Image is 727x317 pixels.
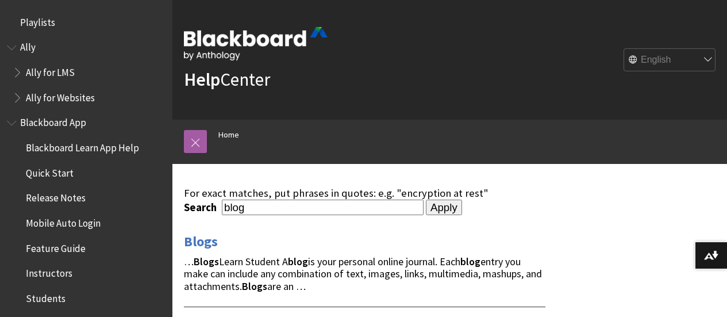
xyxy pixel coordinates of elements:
strong: blog [288,255,308,268]
strong: blog [460,255,480,268]
span: Students [26,289,66,304]
nav: Book outline for Playlists [7,13,166,32]
span: Blackboard Learn App Help [26,138,139,154]
span: … Learn Student A is your personal online journal. Each entry you make can include any combinatio... [184,255,542,293]
span: Playlists [20,13,55,28]
span: Feature Guide [26,239,86,254]
a: Home [218,128,239,142]
span: Ally for LMS [26,63,75,78]
span: Quick Start [26,163,74,179]
label: Search [184,201,220,214]
a: Blogs [184,232,218,251]
span: Blackboard App [20,113,86,129]
strong: Help [184,68,220,91]
span: Release Notes [26,189,86,204]
input: Apply [426,200,462,216]
span: Ally for Websites [26,88,95,104]
span: Mobile Auto Login [26,213,101,229]
strong: Blogs [194,255,219,268]
select: Site Language Selector [624,49,716,72]
div: For exact matches, put phrases in quotes: e.g. "encryption at rest" [184,187,545,200]
span: Instructors [26,264,72,280]
a: HelpCenter [184,68,270,91]
nav: Book outline for Anthology Ally Help [7,38,166,108]
img: Blackboard by Anthology [184,27,328,60]
span: Ally [20,38,36,54]
strong: Blogs [242,280,267,293]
